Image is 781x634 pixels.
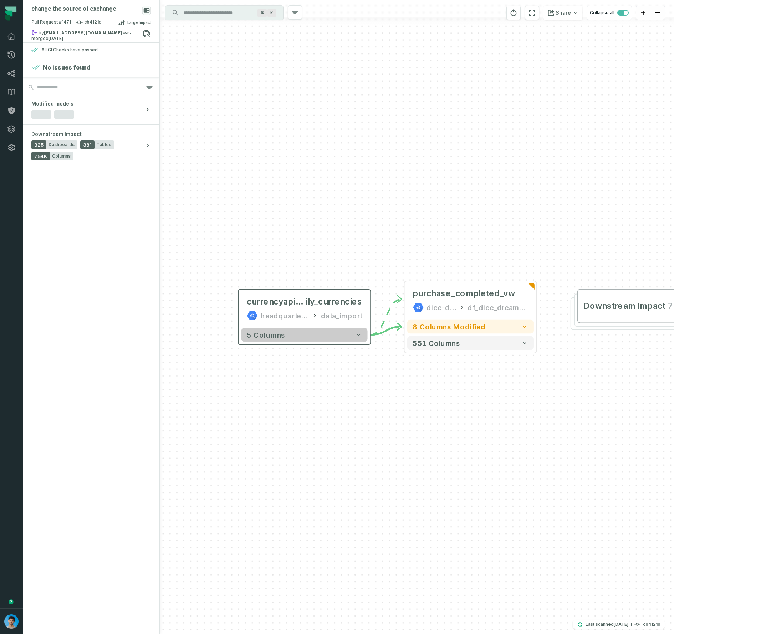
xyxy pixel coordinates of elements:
[636,6,650,20] button: zoom in
[257,9,267,17] span: Press ⌘ + K to focus the search bar
[587,6,632,20] button: Collapse all
[31,19,102,26] span: Pull Request #1471 cb4121d
[643,622,660,627] h4: cb4121d
[247,296,362,307] div: currencyapicom_daily_currencies
[543,6,582,20] button: Share
[573,620,665,629] button: Last scanned[DATE] 10:09:31 PMcb4121d
[370,327,402,335] g: Edge from 2d295d7bcc23beb52e9084e3d9d67f26 to 3db8eaba39fc02617d07232584f97d81
[31,152,50,160] span: 7.54K
[52,153,71,159] span: Columns
[4,614,19,629] img: avatar of Omri Ildis
[370,299,402,335] g: Edge from 2d295d7bcc23beb52e9084e3d9d67f26 to 3db8eaba39fc02617d07232584f97d81
[413,339,460,347] span: 551 columns
[427,302,457,313] div: dice-dreams
[127,20,151,25] span: Large Impact
[43,63,91,72] h4: No issues found
[665,301,684,312] span: 706
[23,94,159,124] button: Modified models
[586,621,628,628] p: Last scanned
[49,142,75,148] span: Dashboards
[31,131,82,138] span: Downstream Impact
[306,296,362,307] span: ily_currencies
[267,9,276,17] span: Press ⌘ + K to focus the search bar
[31,140,46,149] span: 325
[23,125,159,166] button: Downstream Impact325Dashboards381Tables7.54KColumns
[49,36,63,41] relative-time: Sep 8, 2025, 10:00 PM GMT+3
[31,6,116,12] div: change the source of exchange
[97,142,111,148] span: Tables
[31,100,73,107] span: Modified models
[583,301,665,312] span: Downstream Impact
[41,47,98,53] div: All CI Checks have passed
[577,289,709,323] button: Downstream Impact706
[247,296,306,307] span: currencyapicom_da
[247,331,285,339] span: 5 columns
[321,310,362,321] div: data_import
[468,302,528,313] div: df_dice_dreams_bi_prod
[413,288,515,299] div: purchase_completed_vw
[8,599,14,605] div: Tooltip anchor
[614,622,628,627] relative-time: Sep 8, 2025, 10:09 PM GMT+3
[44,31,122,35] strong: rashedm@superplay.co (RashedMahjna)
[31,30,142,38] div: by was merged
[261,310,309,321] div: headquarters-440714
[650,6,665,20] button: zoom out
[413,322,485,331] span: 8 columns modified
[142,29,151,38] a: View on github
[80,140,95,149] span: 381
